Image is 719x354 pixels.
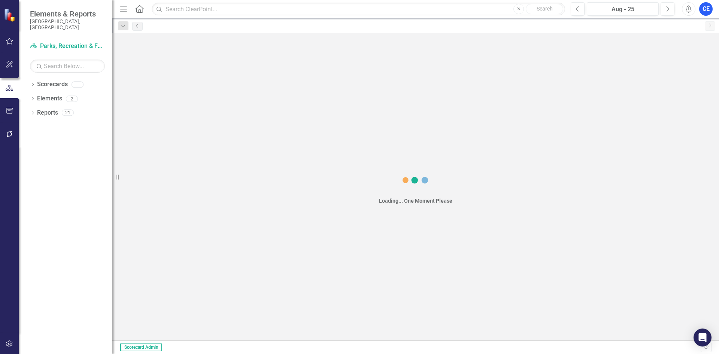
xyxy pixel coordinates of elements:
div: Aug - 25 [589,5,656,14]
button: Search [526,4,563,14]
a: Parks, Recreation & Facilities Department [30,42,105,51]
span: Elements & Reports [30,9,105,18]
a: Scorecards [37,80,68,89]
div: Loading... One Moment Please [379,197,452,205]
div: 21 [62,110,74,116]
small: [GEOGRAPHIC_DATA], [GEOGRAPHIC_DATA] [30,18,105,31]
a: Reports [37,109,58,117]
input: Search ClearPoint... [152,3,565,16]
div: 2 [66,96,78,102]
button: CE [699,2,713,16]
button: Aug - 25 [587,2,659,16]
a: Elements [37,94,62,103]
img: ClearPoint Strategy [3,8,17,22]
div: Open Intercom Messenger [694,329,712,347]
input: Search Below... [30,60,105,73]
span: Search [537,6,553,12]
span: Scorecard Admin [120,344,162,351]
